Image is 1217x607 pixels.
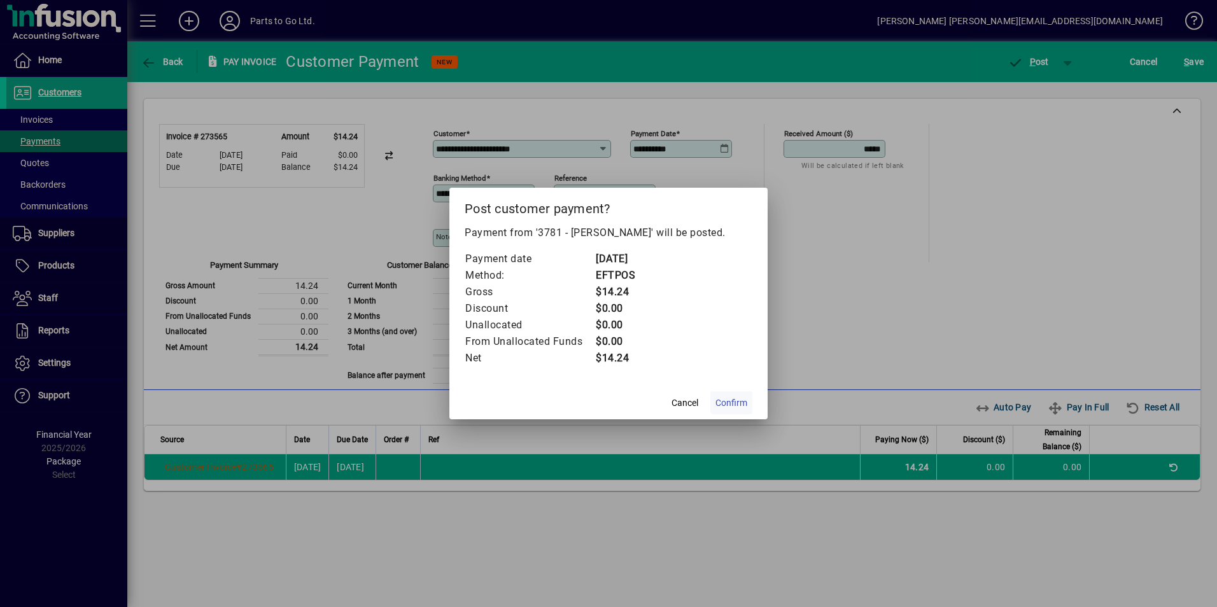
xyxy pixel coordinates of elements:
td: [DATE] [595,251,646,267]
td: Gross [465,284,595,300]
td: $0.00 [595,333,646,350]
td: Discount [465,300,595,317]
button: Cancel [665,391,705,414]
td: EFTPOS [595,267,646,284]
td: $14.24 [595,350,646,366]
span: Confirm [715,396,747,410]
h2: Post customer payment? [449,188,768,225]
td: Method: [465,267,595,284]
td: Payment date [465,251,595,267]
span: Cancel [672,396,698,410]
button: Confirm [710,391,752,414]
td: $0.00 [595,317,646,333]
td: $14.24 [595,284,646,300]
td: Net [465,350,595,366]
td: $0.00 [595,300,646,317]
td: From Unallocated Funds [465,333,595,350]
p: Payment from '3781 - [PERSON_NAME]' will be posted. [465,225,752,241]
td: Unallocated [465,317,595,333]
